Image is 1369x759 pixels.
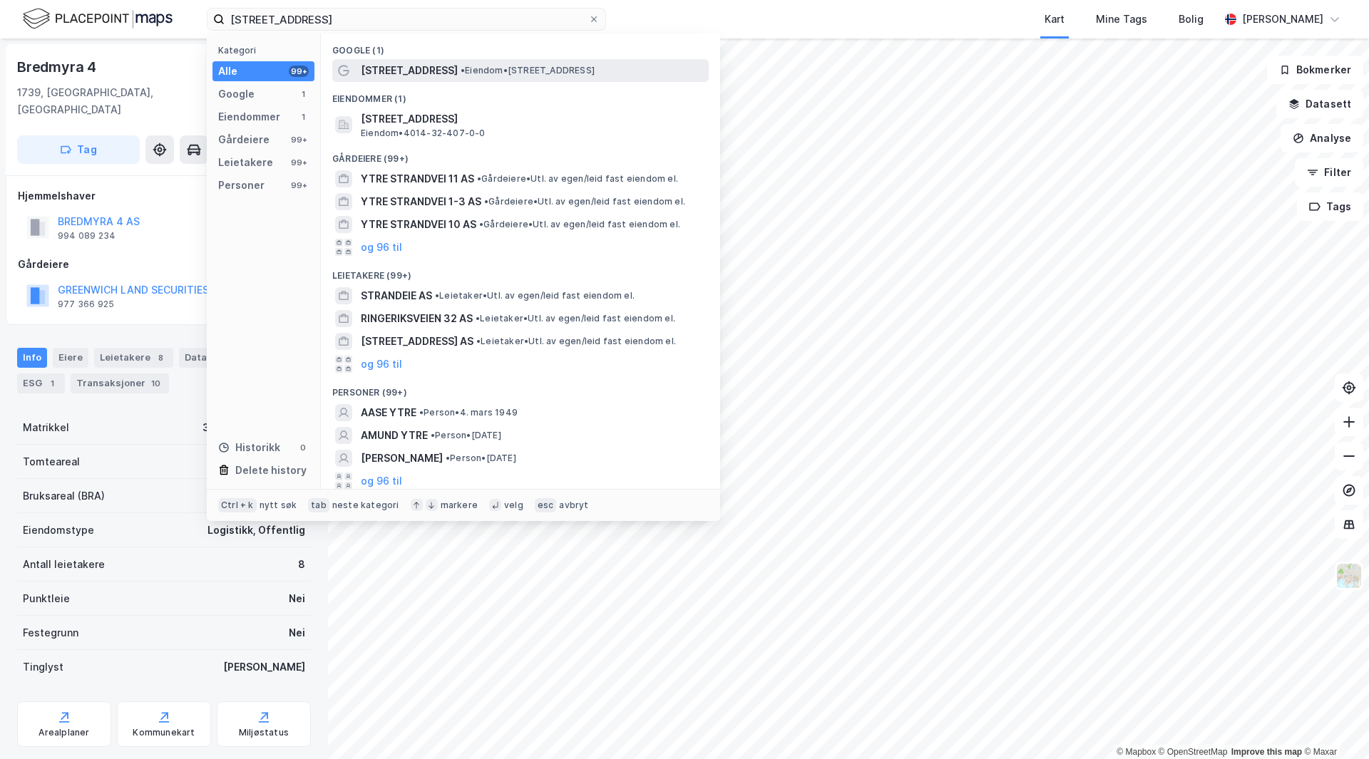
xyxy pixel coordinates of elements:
[45,376,59,391] div: 1
[23,556,105,573] div: Antall leietakere
[484,196,685,207] span: Gårdeiere • Utl. av egen/leid fast eiendom el.
[218,498,257,512] div: Ctrl + k
[202,419,305,436] div: 3105-1051-481-0-0
[133,727,195,738] div: Kommunekart
[23,6,173,31] img: logo.f888ab2527a4732fd821a326f86c7f29.svg
[1276,90,1363,118] button: Datasett
[476,336,481,346] span: •
[419,407,518,418] span: Person • 4. mars 1949
[1298,691,1369,759] iframe: Chat Widget
[361,62,458,79] span: [STREET_ADDRESS]
[260,500,297,511] div: nytt søk
[476,313,675,324] span: Leietaker • Utl. av egen/leid fast eiendom el.
[218,439,280,456] div: Historikk
[361,450,443,467] span: [PERSON_NAME]
[225,9,588,30] input: Søk på adresse, matrikkel, gårdeiere, leietakere eller personer
[435,290,439,301] span: •
[1159,747,1228,757] a: OpenStreetMap
[361,193,481,210] span: YTRE STRANDVEI 1-3 AS
[298,556,305,573] div: 8
[289,66,309,77] div: 99+
[476,313,480,324] span: •
[297,442,309,453] div: 0
[218,86,255,103] div: Google
[361,310,473,327] span: RINGERIKSVEIEN 32 AS
[23,659,63,676] div: Tinglyst
[321,376,720,401] div: Personer (99+)
[361,356,402,373] button: og 96 til
[297,88,309,100] div: 1
[361,110,703,128] span: [STREET_ADDRESS]
[148,376,163,391] div: 10
[218,63,237,80] div: Alle
[71,373,169,393] div: Transaksjoner
[535,498,557,512] div: esc
[479,219,483,229] span: •
[17,135,140,164] button: Tag
[361,404,416,421] span: AASE YTRE
[504,500,523,511] div: velg
[23,453,80,470] div: Tomteareal
[23,487,105,505] div: Bruksareal (BRA)
[289,134,309,145] div: 99+
[308,498,329,512] div: tab
[17,348,47,368] div: Info
[58,299,114,310] div: 977 366 925
[461,65,465,76] span: •
[1117,747,1156,757] a: Mapbox
[361,333,473,350] span: [STREET_ADDRESS] AS
[446,453,516,464] span: Person • [DATE]
[361,128,486,139] span: Eiendom • 4014-32-407-0-0
[1242,11,1323,28] div: [PERSON_NAME]
[235,462,307,479] div: Delete history
[53,348,88,368] div: Eiere
[1295,158,1363,187] button: Filter
[1298,691,1369,759] div: Kontrollprogram for chat
[23,522,94,539] div: Eiendomstype
[1096,11,1147,28] div: Mine Tags
[361,170,474,187] span: YTRE STRANDVEI 11 AS
[419,407,424,418] span: •
[179,348,232,368] div: Datasett
[446,453,450,463] span: •
[1231,747,1302,757] a: Improve this map
[321,142,720,167] div: Gårdeiere (99+)
[1045,11,1065,28] div: Kart
[431,430,435,440] span: •
[239,727,289,738] div: Miljøstatus
[153,351,168,365] div: 8
[435,290,635,301] span: Leietaker • Utl. av egen/leid fast eiendom el.
[441,500,478,511] div: markere
[289,624,305,641] div: Nei
[1281,124,1363,153] button: Analyse
[1267,56,1363,84] button: Bokmerker
[476,336,676,347] span: Leietaker • Utl. av egen/leid fast eiendom el.
[361,427,428,444] span: AMUND YTRE
[207,522,305,539] div: Logistikk, Offentlig
[218,154,273,171] div: Leietakere
[18,256,310,273] div: Gårdeiere
[17,84,222,118] div: 1739, [GEOGRAPHIC_DATA], [GEOGRAPHIC_DATA]
[361,287,432,304] span: STRANDEIE AS
[223,659,305,676] div: [PERSON_NAME]
[1179,11,1204,28] div: Bolig
[17,373,65,393] div: ESG
[1297,192,1363,221] button: Tags
[321,33,720,59] div: Google (1)
[289,180,309,191] div: 99+
[289,590,305,607] div: Nei
[17,56,99,78] div: Bredmyra 4
[431,430,501,441] span: Person • [DATE]
[39,727,89,738] div: Arealplaner
[218,177,265,194] div: Personer
[477,173,678,185] span: Gårdeiere • Utl. av egen/leid fast eiendom el.
[1335,562,1363,589] img: Z
[332,500,399,511] div: neste kategori
[361,216,476,233] span: YTRE STRANDVEI 10 AS
[94,348,173,368] div: Leietakere
[297,111,309,123] div: 1
[23,624,78,641] div: Festegrunn
[23,419,69,436] div: Matrikkel
[58,230,116,242] div: 994 089 234
[559,500,588,511] div: avbryt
